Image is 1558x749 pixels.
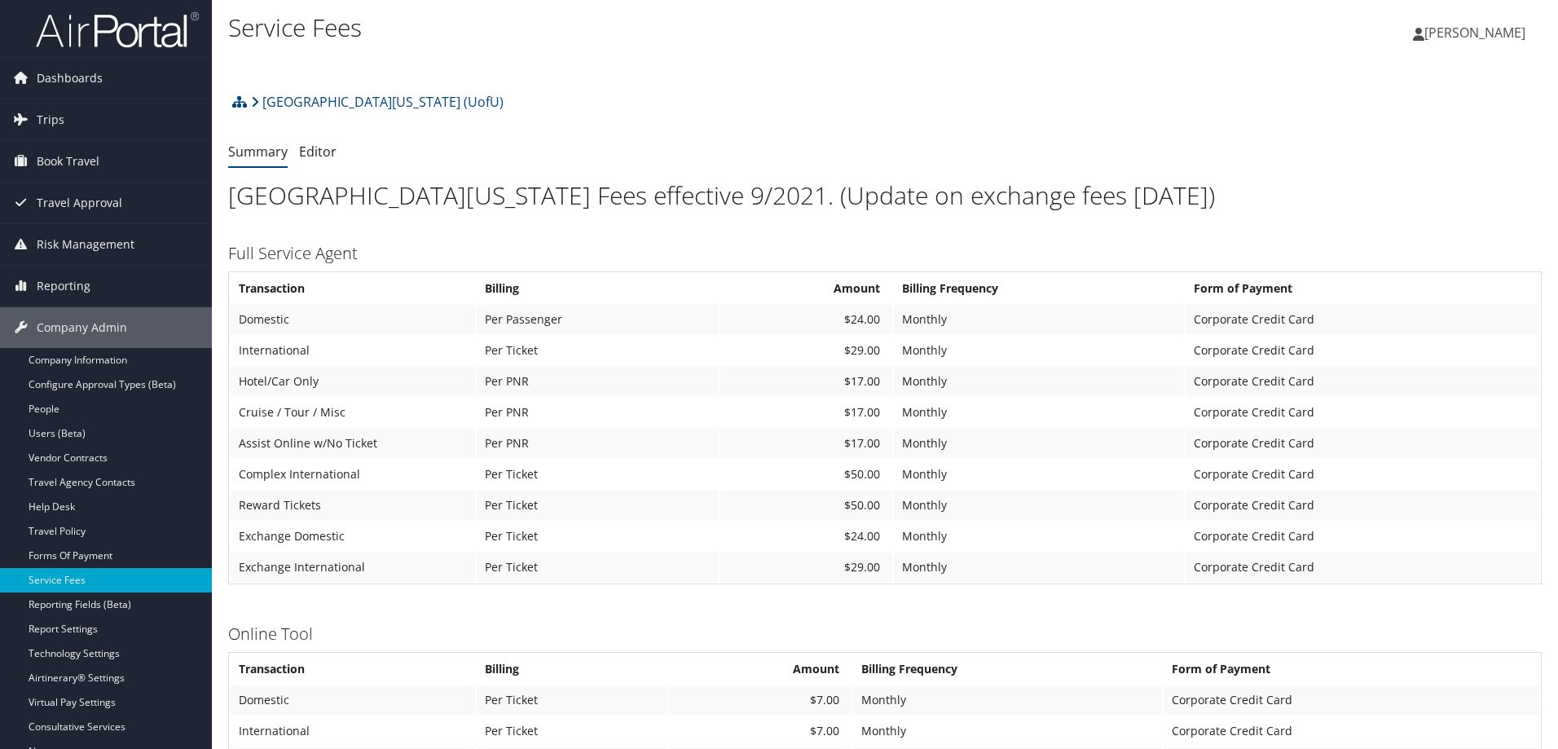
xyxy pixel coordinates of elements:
td: Monthly [894,553,1184,582]
td: Cruise / Tour / Misc [231,398,475,427]
th: Form of Payment [1164,654,1539,684]
span: Reporting [37,266,90,306]
td: $7.00 [668,685,852,715]
td: Corporate Credit Card [1186,522,1539,551]
td: Corporate Credit Card [1186,553,1539,582]
td: Corporate Credit Card [1164,685,1539,715]
th: Billing [477,654,667,684]
td: Hotel/Car Only [231,367,475,396]
td: Reward Tickets [231,491,475,520]
th: Billing Frequency [853,654,1162,684]
td: $17.00 [720,429,893,458]
td: $50.00 [720,460,893,489]
th: Transaction [231,274,475,303]
td: $24.00 [720,522,893,551]
td: $24.00 [720,305,893,334]
th: Billing [477,274,719,303]
td: Corporate Credit Card [1186,305,1539,334]
td: Monthly [894,460,1184,489]
td: $50.00 [720,491,893,520]
th: Amount [720,274,893,303]
td: $7.00 [668,716,852,746]
td: $29.00 [720,553,893,582]
td: Monthly [894,522,1184,551]
td: Per Ticket [477,336,719,365]
td: Per Passenger [477,305,719,334]
span: Dashboards [37,58,103,99]
span: Book Travel [37,141,99,182]
th: Transaction [231,654,475,684]
td: Per Ticket [477,553,719,582]
td: Monthly [894,429,1184,458]
td: Corporate Credit Card [1186,460,1539,489]
td: Domestic [231,305,475,334]
a: [GEOGRAPHIC_DATA][US_STATE] (UofU) [251,86,504,118]
td: Corporate Credit Card [1186,398,1539,427]
td: Monthly [894,336,1184,365]
td: Monthly [853,685,1162,715]
h1: Service Fees [228,11,1104,45]
td: Domestic [231,685,475,715]
td: Exchange Domestic [231,522,475,551]
td: Per Ticket [477,522,719,551]
th: Billing Frequency [894,274,1184,303]
td: Assist Online w/No Ticket [231,429,475,458]
td: Corporate Credit Card [1186,336,1539,365]
td: Monthly [894,398,1184,427]
td: $17.00 [720,398,893,427]
td: Per PNR [477,429,719,458]
span: [PERSON_NAME] [1424,24,1525,42]
td: Corporate Credit Card [1186,491,1539,520]
td: Complex International [231,460,475,489]
span: Company Admin [37,307,127,348]
td: Corporate Credit Card [1186,429,1539,458]
a: Editor [299,143,337,161]
th: Amount [668,654,852,684]
td: Per PNR [477,398,719,427]
img: airportal-logo.png [36,11,199,49]
td: Exchange International [231,553,475,582]
td: Per Ticket [477,460,719,489]
a: [PERSON_NAME] [1413,8,1542,57]
th: Form of Payment [1186,274,1539,303]
td: Per PNR [477,367,719,396]
td: Corporate Credit Card [1186,367,1539,396]
td: Monthly [894,491,1184,520]
span: Travel Approval [37,183,122,223]
h3: Full Service Agent [228,242,1542,265]
a: Summary [228,143,288,161]
td: $29.00 [720,336,893,365]
td: International [231,716,475,746]
td: Monthly [853,716,1162,746]
span: Risk Management [37,224,134,265]
td: $17.00 [720,367,893,396]
td: Per Ticket [477,491,719,520]
span: Trips [37,99,64,140]
td: Monthly [894,367,1184,396]
td: Corporate Credit Card [1164,716,1539,746]
td: Per Ticket [477,685,667,715]
h1: [GEOGRAPHIC_DATA][US_STATE] Fees effective 9/2021. (Update on exchange fees [DATE]) [228,178,1542,213]
td: International [231,336,475,365]
td: Per Ticket [477,716,667,746]
h3: Online Tool [228,623,1542,645]
td: Monthly [894,305,1184,334]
